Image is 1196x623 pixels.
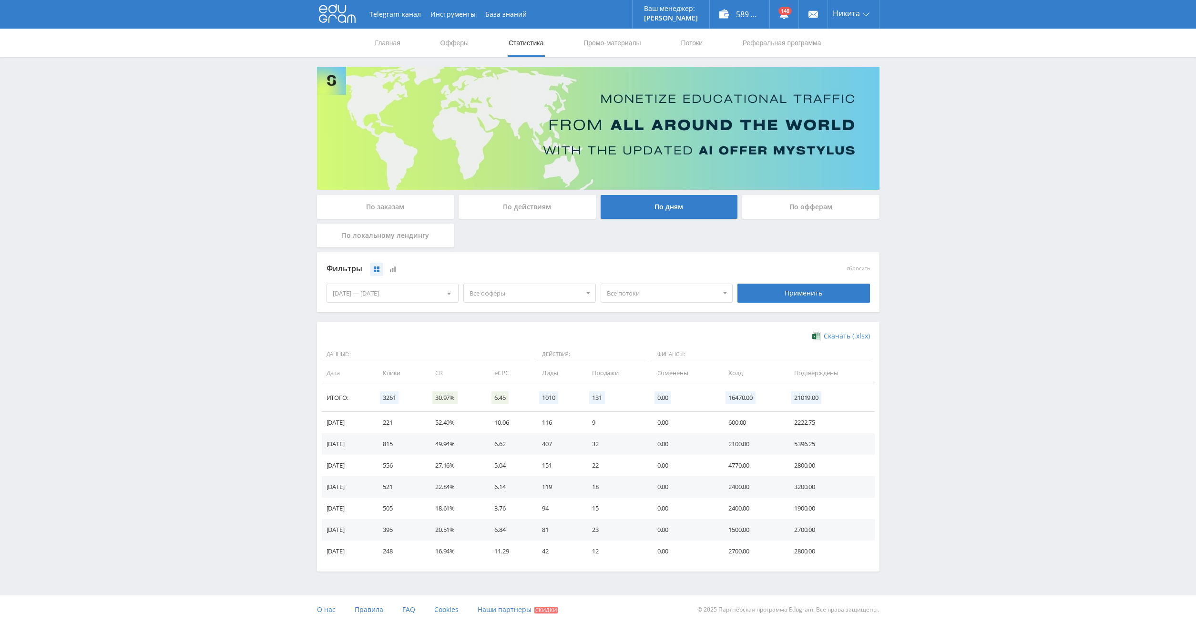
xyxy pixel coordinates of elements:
td: 0.00 [648,541,719,562]
td: 0.00 [648,455,719,476]
span: Действия: [535,347,645,363]
td: 27.16% [426,455,485,476]
td: 0.00 [648,412,719,433]
td: 6.14 [485,476,532,498]
td: 151 [532,455,583,476]
td: 2400.00 [719,476,785,498]
td: Итого: [322,384,373,412]
td: 1900.00 [785,498,874,519]
td: 815 [373,433,426,455]
span: 30.97% [432,391,458,404]
td: 395 [373,519,426,541]
td: Дата [322,362,373,384]
div: По дням [601,195,738,219]
td: 20.51% [426,519,485,541]
div: По офферам [742,195,879,219]
a: Статистика [508,29,545,57]
span: Скачать (.xlsx) [824,332,870,340]
td: 94 [532,498,583,519]
td: eCPC [485,362,532,384]
td: 2100.00 [719,433,785,455]
div: По локальному лендингу [317,224,454,247]
span: О нас [317,605,336,614]
td: 2700.00 [719,541,785,562]
p: [PERSON_NAME] [644,14,698,22]
td: 2222.75 [785,412,874,433]
td: 6.62 [485,433,532,455]
div: Применить [737,284,870,303]
td: 2800.00 [785,455,874,476]
td: 9 [583,412,648,433]
td: CR [426,362,485,384]
td: 10.06 [485,412,532,433]
td: [DATE] [322,412,373,433]
td: 49.94% [426,433,485,455]
span: 6.45 [491,391,508,404]
td: 2700.00 [785,519,874,541]
div: [DATE] — [DATE] [327,284,459,302]
td: 5396.25 [785,433,874,455]
img: Banner [317,67,879,190]
button: сбросить [847,266,870,272]
td: 3200.00 [785,476,874,498]
td: 52.49% [426,412,485,433]
td: 11.29 [485,541,532,562]
td: 4770.00 [719,455,785,476]
td: 22 [583,455,648,476]
td: 0.00 [648,476,719,498]
td: [DATE] [322,541,373,562]
td: Лиды [532,362,583,384]
span: 0.00 [654,391,671,404]
td: 15 [583,498,648,519]
td: [DATE] [322,476,373,498]
td: [DATE] [322,455,373,476]
td: 42 [532,541,583,562]
a: Скачать (.xlsx) [812,331,869,341]
span: 3261 [380,391,399,404]
span: Никита [833,10,860,17]
td: 1500.00 [719,519,785,541]
span: Финансы: [650,347,872,363]
span: 1010 [539,391,558,404]
td: 23 [583,519,648,541]
a: Реферальная программа [742,29,822,57]
td: Отменены [648,362,719,384]
td: 556 [373,455,426,476]
td: 521 [373,476,426,498]
td: 119 [532,476,583,498]
span: Все офферы [470,284,581,302]
p: Ваш менеджер: [644,5,698,12]
td: [DATE] [322,433,373,455]
span: Скидки [534,607,558,613]
td: [DATE] [322,519,373,541]
td: 407 [532,433,583,455]
td: 5.04 [485,455,532,476]
td: 116 [532,412,583,433]
td: 2800.00 [785,541,874,562]
span: Наши партнеры [478,605,532,614]
span: 16470.00 [726,391,756,404]
span: Все потоки [607,284,718,302]
td: 221 [373,412,426,433]
td: 22.84% [426,476,485,498]
td: 0.00 [648,433,719,455]
td: 505 [373,498,426,519]
span: FAQ [402,605,415,614]
a: Офферы [440,29,470,57]
a: Промо-материалы [583,29,642,57]
td: 18.61% [426,498,485,519]
td: 16.94% [426,541,485,562]
div: Фильтры [327,262,733,276]
a: Потоки [680,29,704,57]
td: 248 [373,541,426,562]
td: 12 [583,541,648,562]
td: 18 [583,476,648,498]
span: 131 [589,391,605,404]
td: 2400.00 [719,498,785,519]
span: Cookies [434,605,459,614]
td: Холд [719,362,785,384]
span: 21019.00 [791,391,821,404]
div: По действиям [459,195,596,219]
td: Клики [373,362,426,384]
td: 0.00 [648,519,719,541]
